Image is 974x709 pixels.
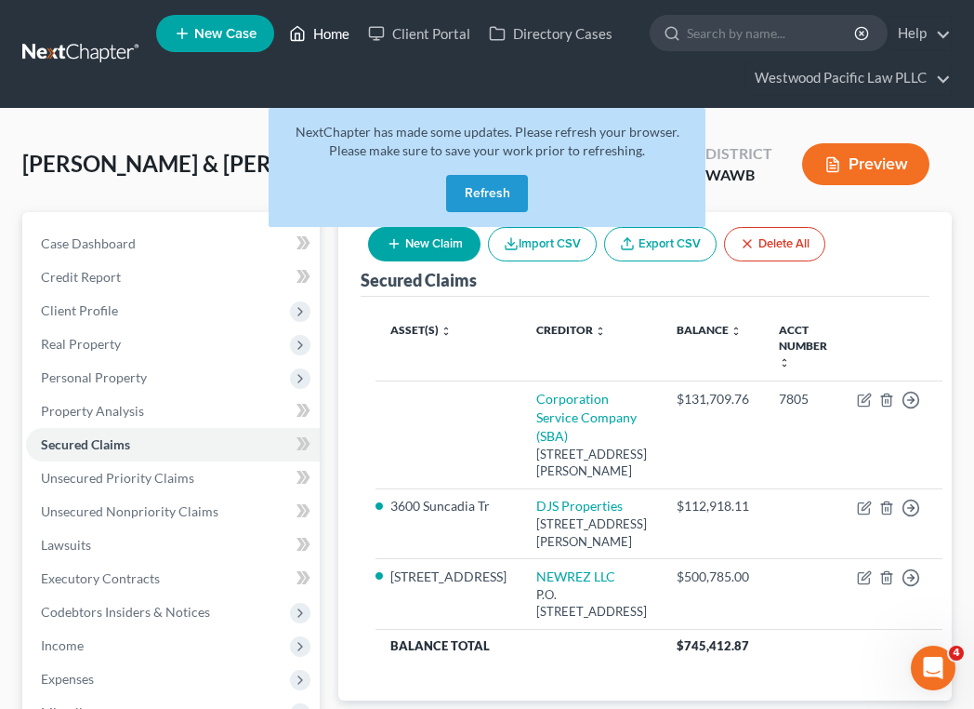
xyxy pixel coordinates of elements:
span: Personal Property [41,369,147,385]
span: Real Property [41,336,121,352]
span: [PERSON_NAME] & [PERSON_NAME] [22,150,399,177]
div: P.O. [STREET_ADDRESS] [536,586,647,621]
a: Directory Cases [480,17,622,50]
div: [STREET_ADDRESS][PERSON_NAME] [536,446,647,480]
a: Home [280,17,359,50]
div: Secured Claims [361,269,477,291]
div: WAWB [705,165,772,186]
a: Property Analysis [26,395,320,428]
a: Westwood Pacific Law PLLC [745,61,951,95]
a: DJS Properties [536,498,623,514]
a: NEWREZ LLC [536,569,615,584]
a: Balance unfold_more [677,323,742,337]
a: Unsecured Priority Claims [26,462,320,495]
button: Refresh [446,175,528,212]
span: $745,412.87 [677,638,749,653]
i: unfold_more [595,326,606,337]
a: Corporation Service Company (SBA) [536,391,637,444]
div: District [705,143,772,165]
a: Asset(s) unfold_more [390,323,452,337]
a: Acct Number unfold_more [779,323,827,368]
span: Secured Claims [41,436,130,452]
div: $131,709.76 [677,390,749,408]
button: New Claim [368,227,480,261]
span: NextChapter has made some updates. Please refresh your browser. Please make sure to save your wor... [296,124,679,158]
button: Preview [802,143,929,185]
a: Lawsuits [26,528,320,562]
span: Executory Contracts [41,570,160,586]
i: unfold_more [779,357,790,368]
span: Credit Report [41,269,121,285]
span: Property Analysis [41,403,144,419]
a: Executory Contracts [26,562,320,595]
div: 7805 [779,390,827,408]
button: Import CSV [488,227,597,261]
span: Lawsuits [41,537,91,553]
iframe: Intercom live chat [911,646,955,690]
span: Unsecured Priority Claims [41,470,194,486]
span: Client Profile [41,302,118,318]
li: [STREET_ADDRESS] [390,568,507,586]
div: $500,785.00 [677,568,749,586]
th: Balance Total [375,629,662,662]
button: Delete All [724,227,825,261]
div: [STREET_ADDRESS][PERSON_NAME] [536,515,647,550]
span: Income [41,637,84,653]
span: Case Dashboard [41,235,136,251]
a: Creditor unfold_more [536,323,606,337]
a: Help [888,17,951,50]
span: 4 [949,646,964,661]
i: unfold_more [730,326,742,337]
span: Expenses [41,671,94,687]
a: Unsecured Nonpriority Claims [26,495,320,528]
a: Secured Claims [26,428,320,462]
i: unfold_more [441,326,452,337]
span: New Case [194,27,257,41]
span: Unsecured Nonpriority Claims [41,503,218,519]
input: Search by name... [687,16,857,50]
a: Case Dashboard [26,227,320,261]
span: Codebtors Insiders & Notices [41,604,210,620]
a: Client Portal [359,17,480,50]
li: 3600 Suncadia Tr [390,497,507,515]
a: Credit Report [26,261,320,294]
a: Export CSV [604,227,717,261]
div: $112,918.11 [677,497,749,515]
